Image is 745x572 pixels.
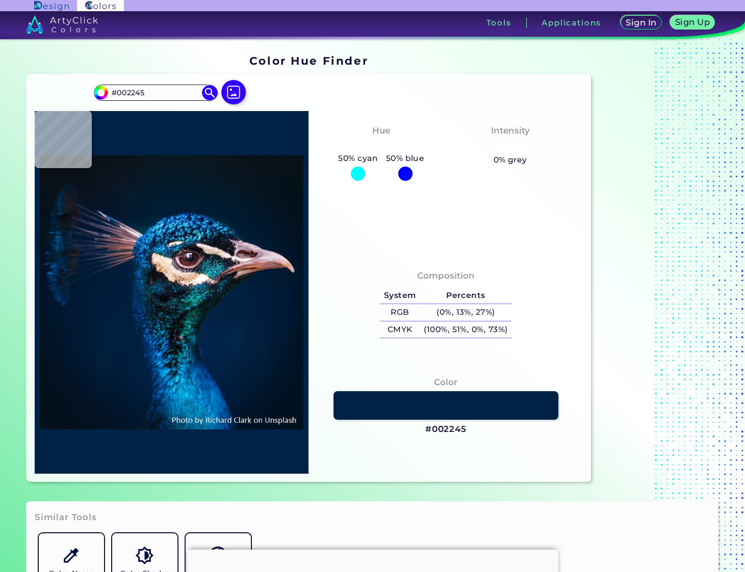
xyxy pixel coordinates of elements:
img: ArtyClick Design logo [34,1,68,11]
h1: Color Hue Finder [249,53,368,68]
input: type color.. [108,86,203,99]
h5: RGB [380,304,420,321]
h5: System [380,287,420,304]
img: img_pavlin.jpg [40,116,304,469]
img: icon_color_name_finder.svg [62,547,80,564]
h4: Color [434,375,457,390]
h5: CMYK [380,321,420,338]
h5: Sign Up [675,18,710,26]
h5: Percents [420,287,512,304]
h3: Tools [486,19,511,26]
h5: 50% blue [382,152,428,165]
a: Sign Up [670,15,715,30]
h5: (0%, 13%, 27%) [420,304,512,321]
h3: Cyan-Blue [352,140,410,152]
img: icon search [202,85,217,100]
h3: Similar Tools [35,511,97,524]
h4: Hue [372,123,390,138]
img: logo_artyclick_colors_white.svg [26,15,98,34]
img: icon_color_names_dictionary.svg [209,547,227,564]
h4: Composition [417,268,475,283]
img: icon_color_shades.svg [136,547,153,564]
h3: Applications [542,19,601,26]
h5: (100%, 51%, 0%, 73%) [420,321,512,338]
img: icon picture [221,80,246,104]
h3: Vibrant [488,140,532,152]
h3: #002245 [425,423,467,435]
h5: Sign In [626,18,656,26]
h4: Intensity [491,123,530,138]
h5: 50% cyan [335,152,382,165]
h5: 0% grey [494,153,527,167]
a: Sign In [621,15,662,30]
